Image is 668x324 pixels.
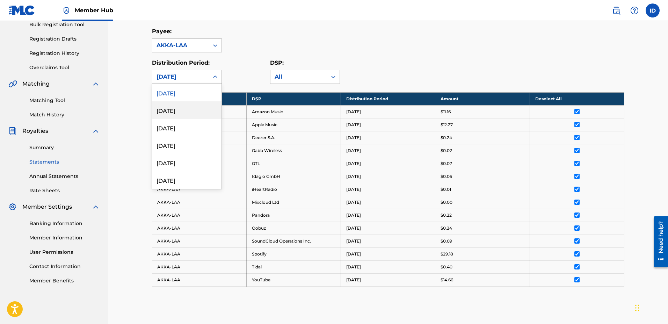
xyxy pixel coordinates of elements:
iframe: Chat Widget [633,290,668,324]
td: Mixcloud Ltd [246,196,341,209]
p: $29.18 [441,251,453,257]
div: [DATE] [152,136,222,154]
td: Amazon Music [246,105,341,118]
img: Royalties [8,127,17,135]
span: Royalties [22,127,48,135]
p: $0.24 [441,225,452,231]
img: MLC Logo [8,5,35,15]
td: Idagio GmbH [246,170,341,183]
td: YouTube [246,273,341,286]
div: All [275,73,323,81]
a: Member Information [29,234,100,242]
td: [DATE] [341,131,435,144]
td: [DATE] [341,222,435,235]
label: Distribution Period: [152,59,210,66]
a: Banking Information [29,220,100,227]
a: Registration History [29,50,100,57]
td: [DATE] [341,260,435,273]
a: Matching Tool [29,97,100,104]
td: Gabb Wireless [246,144,341,157]
span: Matching [22,80,50,88]
p: $0.09 [441,238,452,244]
p: $14.66 [441,277,453,283]
a: Member Benefits [29,277,100,285]
img: expand [92,203,100,211]
th: Distribution Period [341,92,435,105]
div: User Menu [646,3,660,17]
td: Deezer S.A. [246,131,341,144]
div: Help [627,3,641,17]
td: Tidal [246,260,341,273]
label: DSP: [270,59,284,66]
td: Apple Music [246,118,341,131]
td: [DATE] [341,209,435,222]
a: Contact Information [29,263,100,270]
td: [DATE] [341,183,435,196]
img: expand [92,127,100,135]
span: Member Hub [75,6,113,14]
td: [DATE] [341,273,435,286]
td: [DATE] [341,157,435,170]
div: [DATE] [152,154,222,171]
p: $11.16 [441,109,451,115]
td: AKKA-LAA [152,247,246,260]
div: [DATE] [152,119,222,136]
img: help [630,6,639,15]
a: Public Search [609,3,623,17]
p: $0.24 [441,135,452,141]
th: Amount [435,92,530,105]
img: Member Settings [8,203,17,211]
img: expand [92,80,100,88]
a: Match History [29,111,100,118]
a: Summary [29,144,100,151]
div: [DATE] [152,171,222,189]
a: Overclaims Tool [29,64,100,71]
label: Payee: [152,28,172,35]
td: [DATE] [341,105,435,118]
a: Statements [29,158,100,166]
td: [DATE] [341,247,435,260]
td: SoundCloud Operations Inc. [246,235,341,247]
div: AKKA-LAA [157,41,205,50]
td: AKKA-LAA [152,209,246,222]
iframe: Resource Center [648,213,668,271]
td: [DATE] [341,118,435,131]
th: Deselect All [530,92,624,105]
p: $12.27 [441,122,453,128]
th: DSP [246,92,341,105]
span: Member Settings [22,203,72,211]
td: [DATE] [341,170,435,183]
img: search [612,6,620,15]
td: AKKA-LAA [152,222,246,235]
div: [DATE] [152,101,222,119]
p: $0.02 [441,147,452,154]
p: $0.00 [441,199,452,206]
img: Matching [8,80,17,88]
td: [DATE] [341,196,435,209]
img: Top Rightsholder [62,6,71,15]
td: AKKA-LAA [152,260,246,273]
a: Annual Statements [29,173,100,180]
a: Rate Sheets [29,187,100,194]
a: Registration Drafts [29,35,100,43]
td: iHeartRadio [246,183,341,196]
td: Spotify [246,247,341,260]
div: [DATE] [152,84,222,101]
a: Bulk Registration Tool [29,21,100,28]
td: [DATE] [341,235,435,247]
td: AKKA-LAA [152,273,246,286]
td: AKKA-LAA [152,235,246,247]
td: AKKA-LAA [152,183,246,196]
p: $0.22 [441,212,452,218]
a: User Permissions [29,249,100,256]
td: Pandora [246,209,341,222]
div: [DATE] [157,73,205,81]
p: $0.01 [441,186,451,193]
p: $0.07 [441,160,452,167]
td: Qobuz [246,222,341,235]
p: $0.05 [441,173,452,180]
td: GTL [246,157,341,170]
